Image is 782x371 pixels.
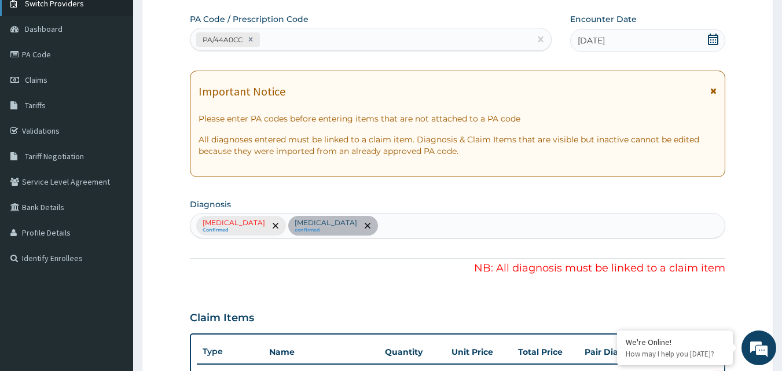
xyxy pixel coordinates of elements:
p: All diagnoses entered must be linked to a claim item. Diagnosis & Claim Items that are visible bu... [199,134,717,157]
th: Unit Price [446,340,512,363]
th: Type [197,341,263,362]
label: Diagnosis [190,199,231,210]
p: How may I help you today? [626,349,724,359]
th: Quantity [379,340,446,363]
h3: Claim Items [190,312,254,325]
span: We're online! [67,112,160,229]
span: Claims [25,75,47,85]
div: PA/44A0CC [199,33,244,46]
div: Minimize live chat window [190,6,218,34]
span: [DATE] [578,35,605,46]
label: Encounter Date [570,13,637,25]
th: Total Price [512,340,579,363]
textarea: Type your message and hit 'Enter' [6,248,221,288]
span: Tariffs [25,100,46,111]
p: NB: All diagnosis must be linked to a claim item [190,261,726,276]
label: PA Code / Prescription Code [190,13,309,25]
img: d_794563401_company_1708531726252_794563401 [21,58,47,87]
h1: Important Notice [199,85,285,98]
th: Pair Diagnosis [579,340,706,363]
th: Name [263,340,379,363]
div: Chat with us now [60,65,194,80]
span: Dashboard [25,24,63,34]
span: Tariff Negotiation [25,151,84,161]
div: We're Online! [626,337,724,347]
p: Please enter PA codes before entering items that are not attached to a PA code [199,113,717,124]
